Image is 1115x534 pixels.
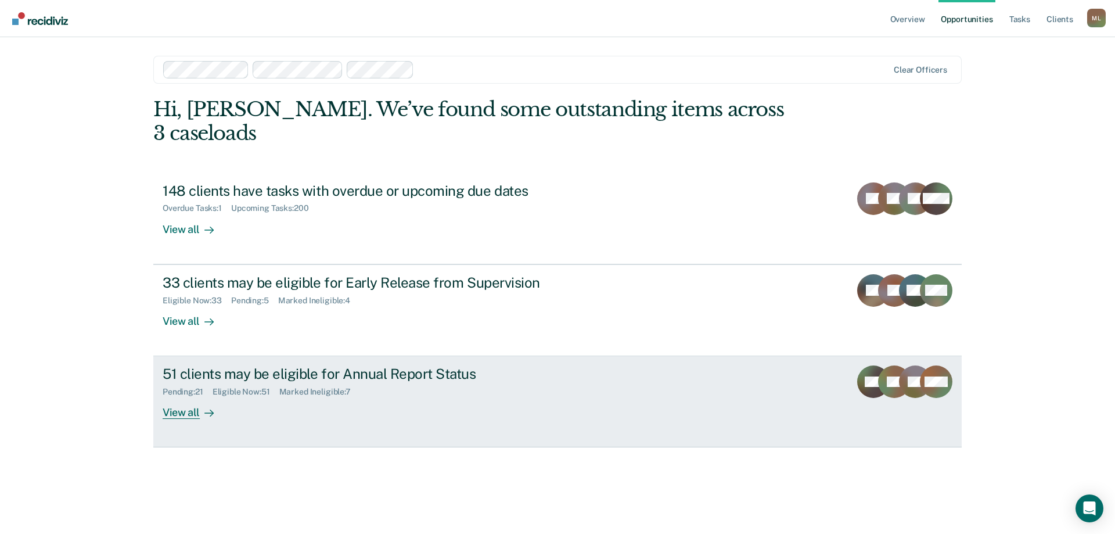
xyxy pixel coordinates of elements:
div: Eligible Now : 51 [213,387,279,397]
a: 33 clients may be eligible for Early Release from SupervisionEligible Now:33Pending:5Marked Ineli... [153,264,962,356]
a: 51 clients may be eligible for Annual Report StatusPending:21Eligible Now:51Marked Ineligible:7Vi... [153,356,962,447]
div: Upcoming Tasks : 200 [231,203,318,213]
div: Pending : 5 [231,296,278,306]
a: 148 clients have tasks with overdue or upcoming due datesOverdue Tasks:1Upcoming Tasks:200View all [153,173,962,264]
div: Marked Ineligible : 7 [279,387,360,397]
div: Open Intercom Messenger [1076,494,1103,522]
div: View all [163,305,228,328]
div: 148 clients have tasks with overdue or upcoming due dates [163,182,570,199]
div: View all [163,397,228,420]
div: View all [163,213,228,236]
div: Pending : 21 [163,387,213,397]
div: 33 clients may be eligible for Early Release from Supervision [163,274,570,291]
img: Recidiviz [12,12,68,25]
div: Overdue Tasks : 1 [163,203,231,213]
div: 51 clients may be eligible for Annual Report Status [163,365,570,382]
div: Clear officers [894,65,947,75]
div: M L [1087,9,1106,27]
div: Eligible Now : 33 [163,296,231,306]
button: Profile dropdown button [1087,9,1106,27]
div: Hi, [PERSON_NAME]. We’ve found some outstanding items across 3 caseloads [153,98,800,145]
div: Marked Ineligible : 4 [278,296,359,306]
